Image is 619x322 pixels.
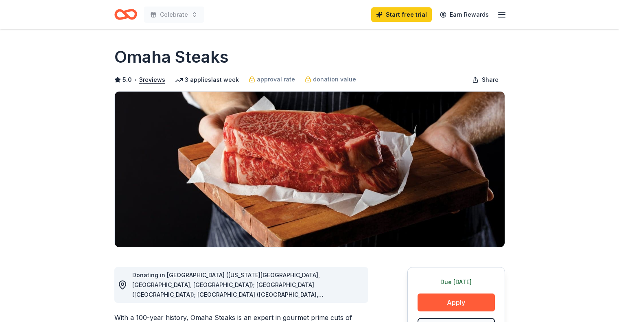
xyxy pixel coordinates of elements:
[249,74,295,84] a: approval rate
[134,77,137,83] span: •
[418,277,495,287] div: Due [DATE]
[144,7,204,23] button: Celebrate
[122,75,132,85] span: 5.0
[313,74,356,84] span: donation value
[482,75,499,85] span: Share
[115,92,505,247] img: Image for Omaha Steaks
[175,75,239,85] div: 3 applies last week
[418,294,495,311] button: Apply
[257,74,295,84] span: approval rate
[305,74,356,84] a: donation value
[114,46,229,68] h1: Omaha Steaks
[160,10,188,20] span: Celebrate
[466,72,505,88] button: Share
[435,7,494,22] a: Earn Rewards
[114,5,137,24] a: Home
[371,7,432,22] a: Start free trial
[139,75,165,85] button: 3reviews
